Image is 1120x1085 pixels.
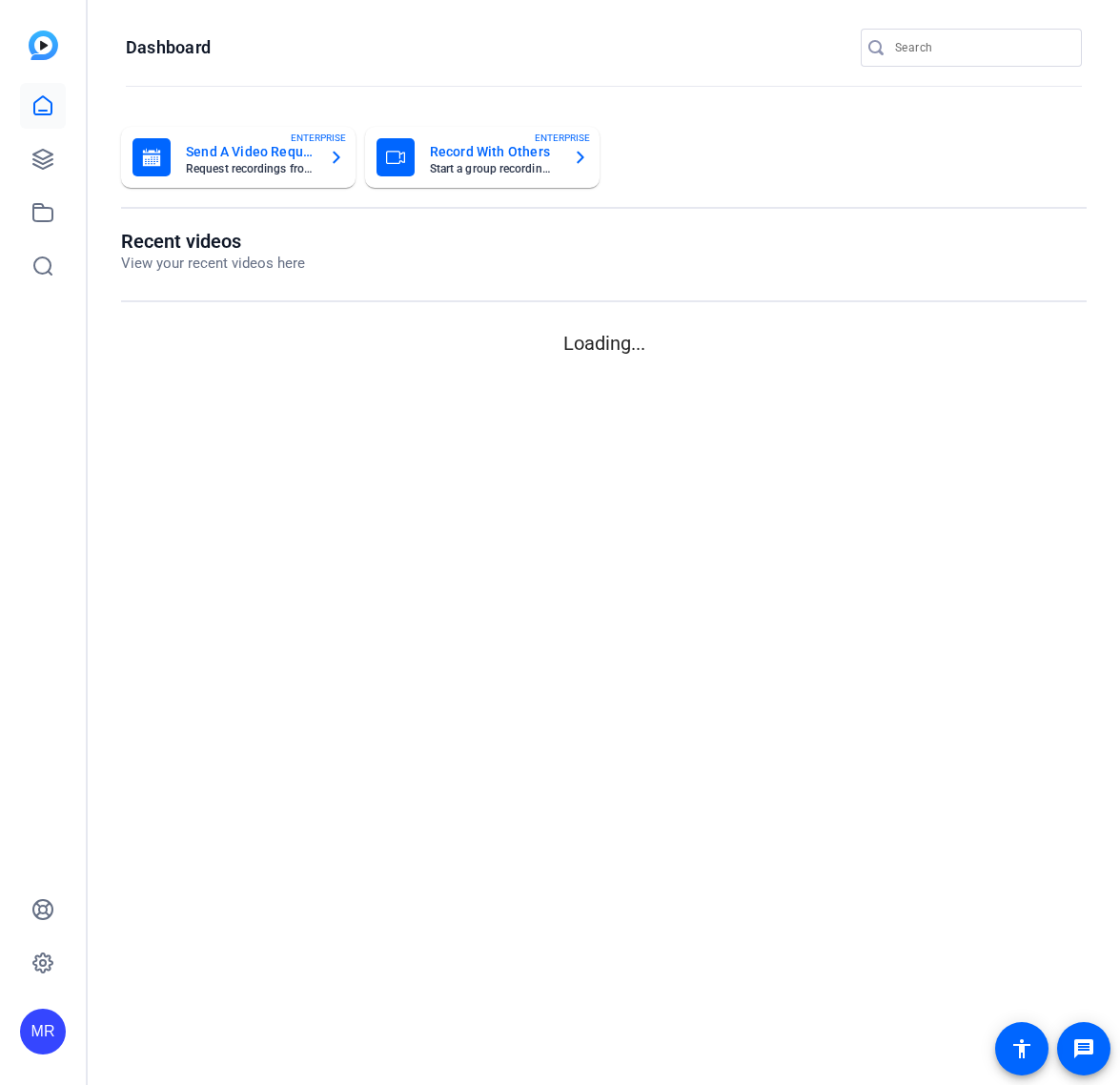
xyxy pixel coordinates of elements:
[430,140,558,163] mat-card-title: Record With Others
[121,127,356,188] button: Send A Video RequestRequest recordings from anyone, anywhereENTERPRISE
[365,127,600,188] button: Record With OthersStart a group recording sessionENTERPRISE
[126,36,211,59] h1: Dashboard
[535,131,590,145] span: ENTERPRISE
[430,163,558,174] mat-card-subtitle: Start a group recording session
[20,1009,66,1054] div: MR
[1072,1037,1095,1060] mat-icon: message
[186,163,314,174] mat-card-subtitle: Request recordings from anyone, anywhere
[29,31,58,60] img: blue-gradient.svg
[121,230,305,253] h1: Recent videos
[121,253,305,275] p: View your recent videos here
[186,140,314,163] mat-card-title: Send A Video Request
[895,36,1067,59] input: Search
[291,131,346,145] span: ENTERPRISE
[1010,1037,1033,1060] mat-icon: accessibility
[121,329,1087,358] p: Loading...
